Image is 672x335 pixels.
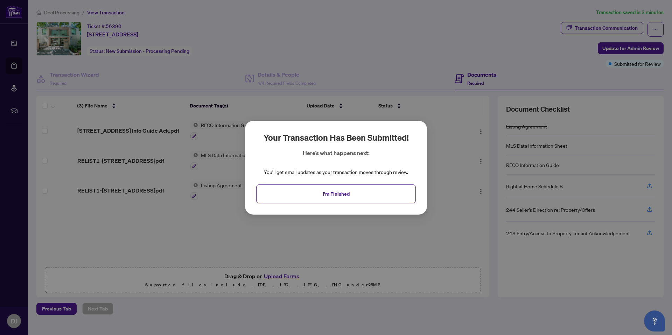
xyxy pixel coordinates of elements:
p: Here’s what happens next: [303,149,370,157]
div: You’ll get email updates as your transaction moves through review. [264,168,408,176]
span: I'm Finished [323,188,350,199]
button: Open asap [644,310,665,331]
h2: Your transaction has been submitted! [264,132,409,143]
button: I'm Finished [256,184,416,203]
